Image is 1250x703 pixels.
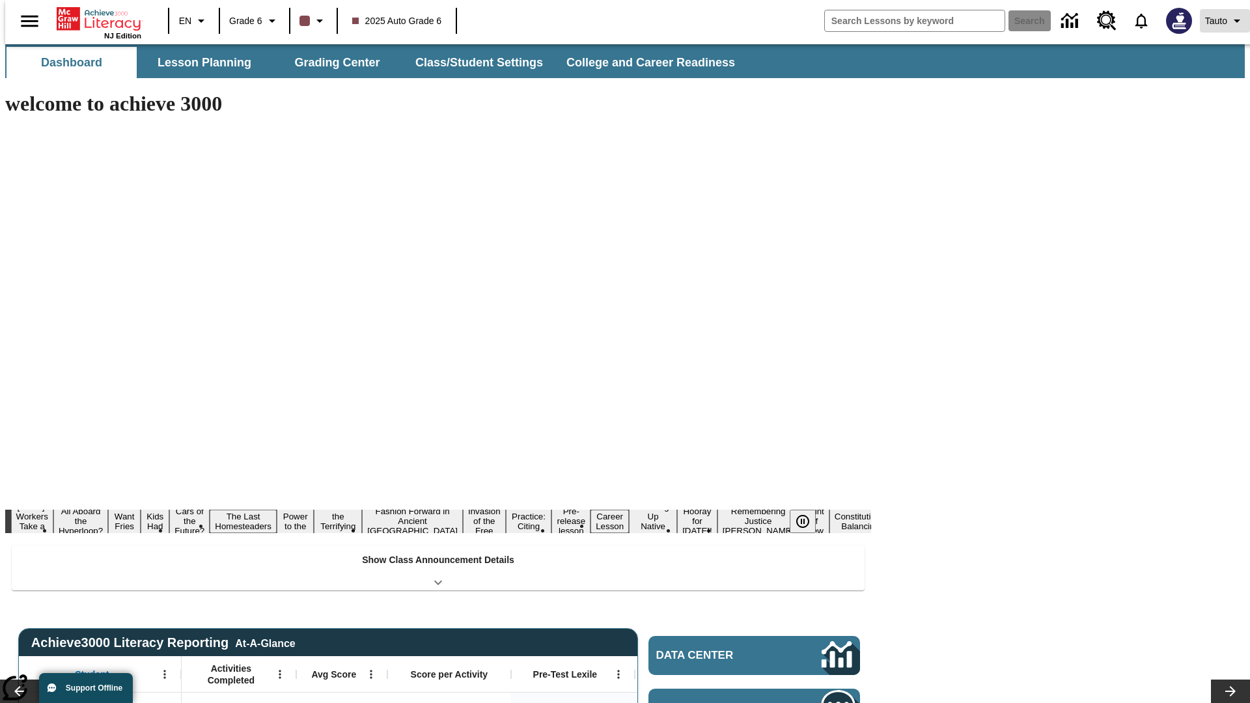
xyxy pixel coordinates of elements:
button: Slide 1 Labor Day: Workers Take a Stand [11,500,53,543]
span: Grade 6 [229,14,262,28]
button: Slide 12 Pre-release lesson [551,504,590,538]
a: Home [57,6,141,32]
span: Student [75,669,109,680]
button: Slide 13 Career Lesson [590,510,629,533]
button: Slide 18 The Constitution's Balancing Act [829,500,892,543]
button: Open Menu [609,665,628,684]
span: Pre-Test Lexile [533,669,598,680]
button: Slide 14 Cooking Up Native Traditions [629,500,677,543]
span: NJ Edition [104,32,141,40]
button: Slide 6 The Last Homesteaders [210,510,277,533]
button: Open Menu [155,665,174,684]
button: Slide 8 Attack of the Terrifying Tomatoes [314,500,362,543]
button: Grading Center [272,47,402,78]
button: Slide 3 Do You Want Fries With That? [108,490,141,553]
button: Slide 5 Cars of the Future? [169,504,210,538]
div: At-A-Glance [235,635,295,650]
button: Open Menu [361,665,381,684]
button: Pause [790,510,816,533]
button: Grade: Grade 6, Select a grade [224,9,285,33]
button: Open Menu [270,665,290,684]
button: Class/Student Settings [405,47,553,78]
input: search field [825,10,1005,31]
button: Lesson carousel, Next [1211,680,1250,703]
button: Dashboard [7,47,137,78]
button: Class color is dark brown. Change class color [294,9,333,33]
div: Show Class Announcement Details [12,545,865,590]
button: Slide 15 Hooray for Constitution Day! [677,504,717,538]
button: Slide 11 Mixed Practice: Citing Evidence [506,500,552,543]
span: Avg Score [311,669,356,680]
button: Slide 16 Remembering Justice O'Connor [717,504,799,538]
span: Score per Activity [411,669,488,680]
span: Support Offline [66,683,122,693]
button: Language: EN, Select a language [173,9,215,33]
button: Support Offline [39,673,133,703]
button: Select a new avatar [1158,4,1200,38]
a: Resource Center, Will open in new tab [1089,3,1124,38]
img: Avatar [1166,8,1192,34]
div: Home [57,5,141,40]
span: EN [179,14,191,28]
a: Notifications [1124,4,1158,38]
span: Data Center [656,649,778,662]
a: Data Center [1053,3,1089,39]
span: Activities Completed [188,663,274,686]
button: Profile/Settings [1200,9,1250,33]
button: Slide 4 Dirty Jobs Kids Had To Do [141,490,169,553]
button: Slide 9 Fashion Forward in Ancient Rome [362,504,463,538]
div: SubNavbar [5,47,747,78]
span: Tauto [1205,14,1227,28]
span: 2025 Auto Grade 6 [352,14,442,28]
p: Show Class Announcement Details [362,553,514,567]
div: Pause [790,510,829,533]
a: Data Center [648,636,860,675]
button: Lesson Planning [139,47,270,78]
button: Open side menu [10,2,49,40]
span: Achieve3000 Literacy Reporting [31,635,296,650]
div: SubNavbar [5,44,1245,78]
button: Slide 10 The Invasion of the Free CD [463,495,506,547]
button: Slide 2 All Aboard the Hyperloop? [53,504,108,538]
button: College and Career Readiness [556,47,745,78]
button: Slide 7 Solar Power to the People [277,500,314,543]
h1: welcome to achieve 3000 [5,92,871,116]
